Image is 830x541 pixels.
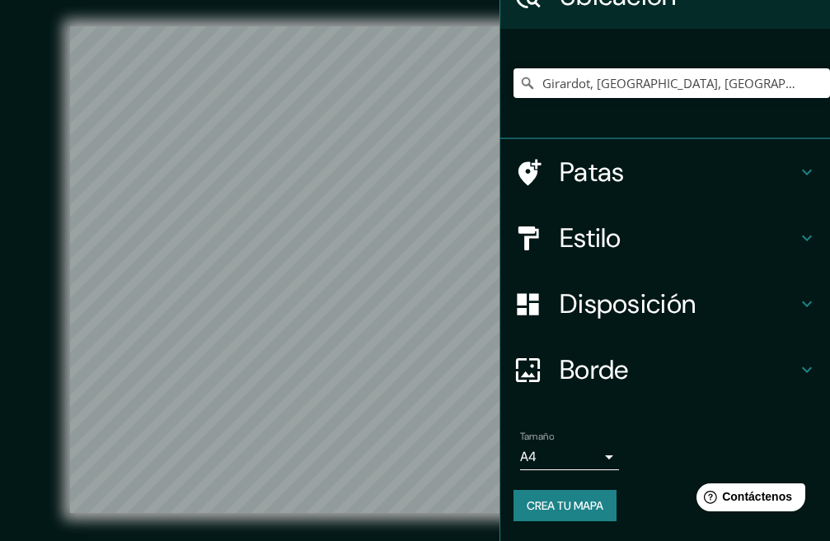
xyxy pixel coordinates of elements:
div: Disposición [500,271,830,337]
canvas: Mapa [70,26,759,513]
div: Estilo [500,205,830,271]
font: Estilo [560,221,621,255]
font: Tamaño [520,430,554,443]
input: Elige tu ciudad o zona [513,68,830,98]
font: A4 [520,448,537,465]
font: Crea tu mapa [527,498,603,513]
iframe: Lanzador de widgets de ayuda [683,477,812,523]
font: Patas [560,155,625,189]
div: Borde [500,337,830,403]
font: Disposición [560,287,696,321]
div: A4 [520,444,619,470]
div: Patas [500,139,830,205]
button: Crea tu mapa [513,490,617,521]
font: Borde [560,352,629,387]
